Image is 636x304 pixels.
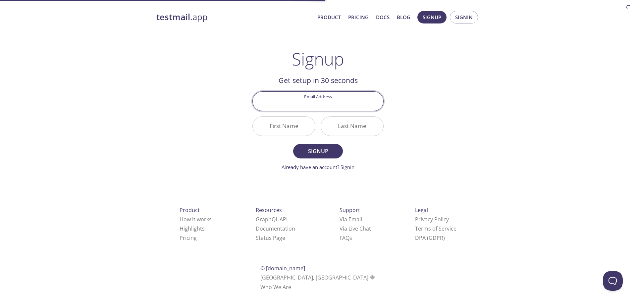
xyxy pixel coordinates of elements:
a: Via Email [340,216,362,223]
span: Legal [415,206,428,214]
a: Docs [376,13,390,22]
a: Blog [397,13,410,22]
span: Support [340,206,360,214]
span: Signup [300,147,336,156]
a: testmail.app [156,12,312,23]
span: Signup [423,13,441,22]
a: How it works [180,216,212,223]
h1: Signup [292,49,344,69]
a: Privacy Policy [415,216,449,223]
span: s [349,234,352,241]
a: FAQ [340,234,352,241]
span: Signin [455,13,473,22]
button: Signin [450,11,478,23]
strong: testmail [156,11,190,23]
a: Via Live Chat [340,225,371,232]
span: Resources [256,206,282,214]
a: Terms of Service [415,225,456,232]
a: Already have an account? Signin [282,164,354,170]
button: Signup [417,11,447,23]
a: Product [317,13,341,22]
a: Pricing [348,13,369,22]
iframe: Help Scout Beacon - Open [603,271,623,291]
a: Pricing [180,234,197,241]
button: Signup [293,144,343,158]
a: Highlights [180,225,205,232]
a: GraphQL API [256,216,288,223]
a: Who We Are [260,283,291,291]
a: DPA (GDPR) [415,234,445,241]
a: Documentation [256,225,295,232]
h2: Get setup in 30 seconds [252,75,384,86]
a: Status Page [256,234,285,241]
span: Product [180,206,200,214]
span: © [DOMAIN_NAME] [260,265,305,272]
span: [GEOGRAPHIC_DATA], [GEOGRAPHIC_DATA] [260,274,376,281]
